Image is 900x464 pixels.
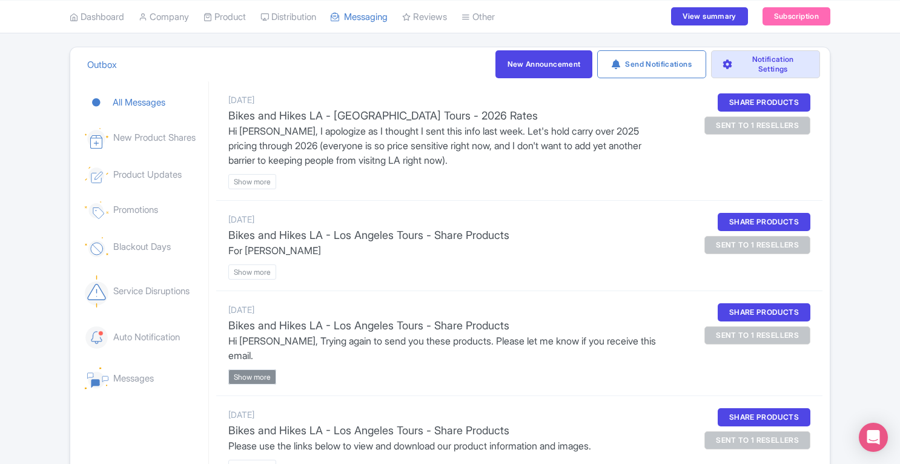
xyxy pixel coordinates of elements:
div: Share Products [718,213,810,231]
span: [DATE] [228,95,254,105]
btn: Show more [228,264,276,280]
div: Share Products [718,93,810,112]
btn: Show more [228,369,276,385]
img: icon-service-disruption-passive-d53cc9fb2ac501153ed424a81dd5f4a8.svg [85,275,108,307]
p: Bikes and Hikes LA - Los Angeles Tours - Share Products [228,227,665,243]
div: Share Products [718,408,810,426]
span: [DATE] [228,214,254,224]
a: Messages [85,358,203,399]
a: Promotions [85,192,203,229]
p: Hi [PERSON_NAME], Trying again to send you these products. Please let me know if you receive this... [228,334,665,363]
a: New Announcement [495,50,592,78]
a: Subscription [763,7,830,25]
p: Bikes and Hikes LA - [GEOGRAPHIC_DATA] Tours - 2026 Rates [228,107,665,124]
img: icon-general-message-passive-dced38b8be14f6433371365708243c1d.svg [85,368,108,389]
img: icon-blocked-days-passive-0febe7090a5175195feee36c38de928a.svg [85,237,108,257]
p: Bikes and Hikes LA - Los Angeles Tours - Share Products [228,422,665,439]
a: Service Disruptions [85,266,203,317]
a: Auto Notification [85,316,203,359]
div: Share Products [718,303,810,321]
img: icon-share-products-passive-586cf1afebc7ee56cd27c2962df33887.svg [85,128,108,149]
p: Please use the links below to view and download our product information and images. [228,439,665,453]
a: View summary [671,7,747,25]
a: All Messages [85,86,203,119]
p: Hi [PERSON_NAME], I apologize as I thought I sent this info last week. Let's hold carry over 2025... [228,124,665,167]
span: [DATE] [228,304,254,315]
a: Outbox [87,49,117,82]
div: sent to 1 resellers [704,431,810,449]
span: [DATE] [228,409,254,420]
div: sent to 1 resellers [704,116,810,135]
a: New Product Shares [85,118,203,158]
btn: Show more [228,174,276,189]
p: Bikes and Hikes LA - Los Angeles Tours - Share Products [228,317,665,334]
a: Product Updates [85,157,203,193]
div: sent to 1 resellers [704,326,810,345]
div: Open Intercom Messenger [859,423,888,452]
div: sent to 1 resellers [704,236,810,254]
a: Notification Settings [711,50,820,78]
a: Send Notifications [597,50,706,78]
img: icon-new-promotion-passive-97cfc8a2a1699b87f57f1e372f5c4344.svg [85,201,108,219]
img: icon-auto-notification-passive-90f0fc5d3ac5efac254e4ceb20dbff71.svg [85,326,108,349]
img: icon-product-update-passive-d8b36680673ce2f1c1093c6d3d9e0655.svg [85,167,108,183]
p: For [PERSON_NAME] [228,243,665,258]
a: Blackout Days [85,227,203,267]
